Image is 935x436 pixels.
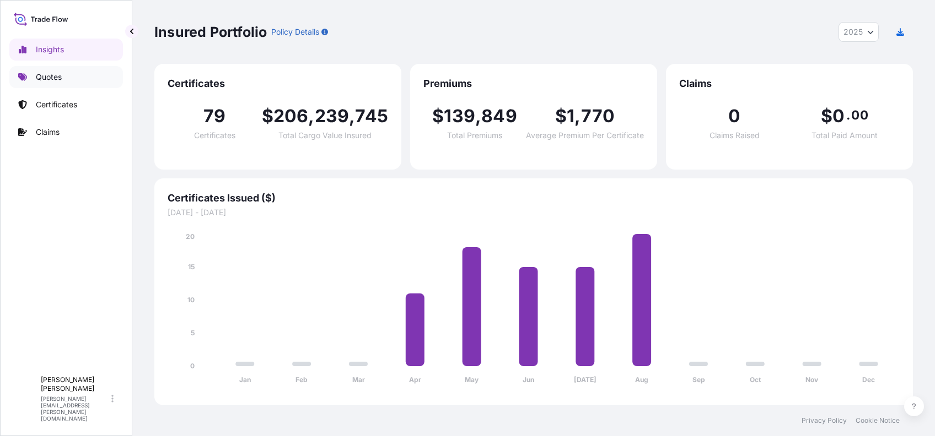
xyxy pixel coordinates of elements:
p: Policy Details [271,26,319,37]
a: Certificates [9,94,123,116]
tspan: [DATE] [574,375,597,384]
span: 139 [444,107,475,125]
span: $ [821,107,832,125]
tspan: 20 [186,232,195,241]
span: $ [555,107,567,125]
span: Certificates Issued ($) [168,192,900,205]
span: 0 [832,107,845,125]
p: Claims [36,127,60,138]
tspan: Oct [750,375,761,384]
p: Certificates [36,99,77,110]
span: Total Paid Amount [812,132,878,139]
span: Premiums [423,77,644,90]
button: Year Selector [839,22,879,42]
span: , [308,107,314,125]
tspan: 0 [190,362,195,370]
span: 2025 [843,26,863,37]
p: [PERSON_NAME][EMAIL_ADDRESS][PERSON_NAME][DOMAIN_NAME] [41,395,109,422]
span: 745 [355,107,388,125]
a: Quotes [9,66,123,88]
span: $ [432,107,444,125]
a: Cookie Notice [856,416,900,425]
a: Privacy Policy [802,416,847,425]
tspan: 10 [187,296,195,304]
span: 79 [203,107,225,125]
p: Insights [36,44,64,55]
span: , [349,107,355,125]
span: Total Cargo Value Insured [278,132,372,139]
span: Certificates [194,132,235,139]
tspan: Aug [635,375,648,384]
span: 00 [851,111,868,119]
span: 206 [273,107,309,125]
tspan: May [465,375,479,384]
tspan: Mar [352,375,365,384]
span: Claims [679,77,900,90]
span: Claims Raised [710,132,760,139]
span: , [475,107,481,125]
span: Total Premiums [447,132,502,139]
p: Quotes [36,72,62,83]
span: Average Premium Per Certificate [526,132,644,139]
span: 770 [581,107,615,125]
span: J [23,393,28,404]
a: Claims [9,121,123,143]
tspan: Jan [239,375,251,384]
tspan: Feb [295,375,308,384]
tspan: Dec [862,375,875,384]
tspan: 5 [191,329,195,337]
span: 239 [315,107,350,125]
tspan: Sep [692,375,705,384]
span: Certificates [168,77,388,90]
tspan: Apr [409,375,421,384]
span: . [846,111,850,119]
span: $ [262,107,273,125]
span: 849 [481,107,517,125]
span: , [574,107,581,125]
span: 0 [728,107,740,125]
p: [PERSON_NAME] [PERSON_NAME] [41,375,109,393]
span: 1 [567,107,574,125]
tspan: Jun [523,375,534,384]
tspan: 15 [188,263,195,271]
p: Insured Portfolio [154,23,267,41]
span: [DATE] - [DATE] [168,207,900,218]
tspan: Nov [805,375,819,384]
a: Insights [9,39,123,61]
